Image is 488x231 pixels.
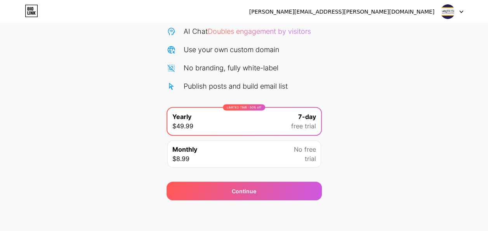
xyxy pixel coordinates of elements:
span: trial [305,154,316,163]
span: Doubles engagement by visitors [208,27,311,35]
div: AI Chat [184,26,311,37]
div: [PERSON_NAME][EMAIL_ADDRESS][PERSON_NAME][DOMAIN_NAME] [249,8,434,16]
div: No branding, fully white-label [184,63,278,73]
div: Continue [232,187,256,195]
div: LIMITED TIME : 50% off [223,104,265,110]
span: free trial [291,121,316,131]
span: Monthly [172,145,197,154]
span: 7-day [298,112,316,121]
span: Yearly [172,112,191,121]
span: $49.99 [172,121,193,131]
div: Publish posts and build email list [184,81,288,91]
div: Use your own custom domain [184,44,279,55]
img: nwsc_wellbeing [440,4,455,19]
span: No free [294,145,316,154]
span: $8.99 [172,154,189,163]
